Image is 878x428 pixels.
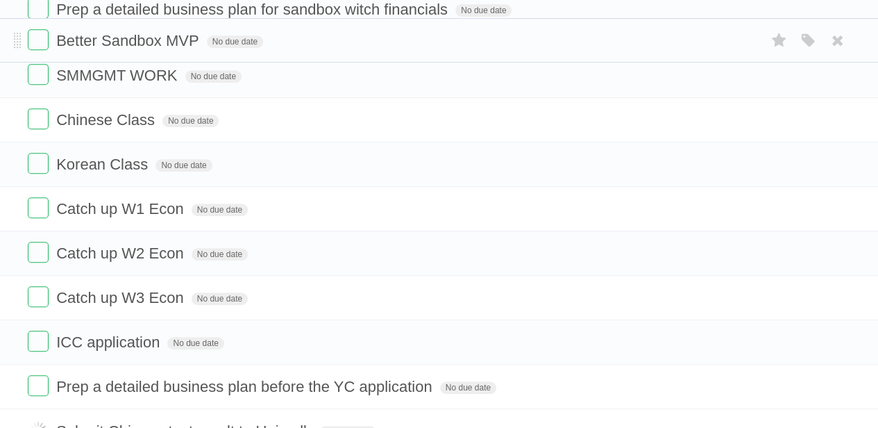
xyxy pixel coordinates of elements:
[56,245,187,262] span: Catch up W2 Econ
[28,64,49,85] label: Done
[28,197,49,218] label: Done
[455,4,512,17] span: No due date
[56,32,202,49] span: Better Sandbox MVP
[192,248,248,261] span: No due date
[192,204,248,216] span: No due date
[56,111,158,129] span: Chinese Class
[440,381,496,394] span: No due date
[28,108,49,129] label: Done
[56,334,163,351] span: ICC application
[28,286,49,307] label: Done
[28,29,49,50] label: Done
[56,156,151,173] span: Korean Class
[167,337,223,349] span: No due date
[192,293,248,305] span: No due date
[28,331,49,352] label: Done
[162,115,219,127] span: No due date
[56,289,187,306] span: Catch up W3 Econ
[207,35,263,48] span: No due date
[155,159,212,172] span: No due date
[56,200,187,217] span: Catch up W1 Econ
[56,1,451,18] span: Prep a detailed business plan for sandbox witch financials
[185,70,242,83] span: No due date
[28,242,49,263] label: Done
[28,375,49,396] label: Done
[28,153,49,174] label: Done
[56,378,435,395] span: Prep a detailed business plan before the YC application
[56,67,180,84] span: SMMGMT WORK
[766,29,792,52] label: Star task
